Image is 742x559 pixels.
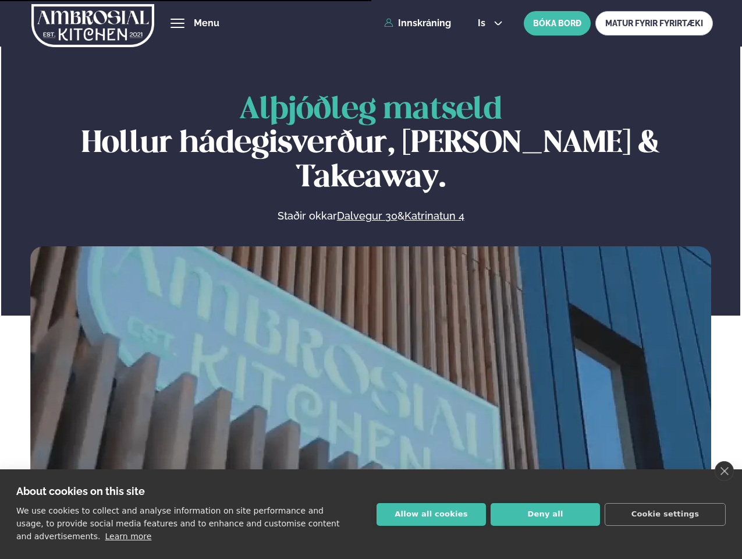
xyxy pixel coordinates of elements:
a: Innskráning [384,18,451,29]
p: Staðir okkar & [151,209,591,223]
span: is [478,19,489,28]
a: Katrinatun 4 [404,209,464,223]
button: Allow all cookies [377,503,486,526]
button: hamburger [171,16,184,30]
a: Learn more [105,532,152,541]
p: We use cookies to collect and analyse information on site performance and usage, to provide socia... [16,506,339,541]
a: Dalvegur 30 [337,209,397,223]
span: Alþjóðleg matseld [239,95,502,125]
a: close [715,461,734,481]
button: Deny all [491,503,600,526]
a: MATUR FYRIR FYRIRTÆKI [595,11,713,36]
button: is [468,19,512,28]
h1: Hollur hádegisverður, [PERSON_NAME] & Takeaway. [30,93,711,195]
button: Cookie settings [605,503,726,526]
button: BÓKA BORÐ [524,11,591,36]
img: logo [31,2,154,49]
strong: About cookies on this site [16,485,145,497]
